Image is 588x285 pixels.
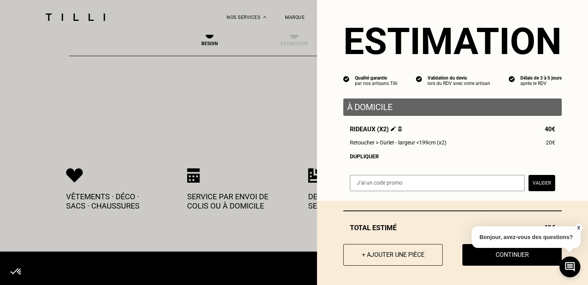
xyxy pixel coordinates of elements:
[355,81,397,86] div: par nos artisans Tilli
[546,139,555,146] span: 20€
[520,81,562,86] div: après le RDV
[350,153,555,159] div: Dupliquer
[355,75,397,81] div: Qualité garantie
[428,81,490,86] div: lors du RDV avec votre artisan
[350,139,447,146] span: Retoucher > Ourlet - largeur <199cm (x2)
[350,126,402,133] span: Rideaux (x2)
[528,175,555,191] button: Valider
[350,175,525,191] input: J‘ai un code promo
[545,126,555,133] span: 40€
[574,224,582,232] button: X
[343,244,443,266] button: + Ajouter une pièce
[398,126,402,131] img: Supprimer
[509,75,515,82] img: icon list info
[520,75,562,81] div: Délais de 3 à 5 jours
[343,224,562,232] div: Total estimé
[343,20,562,63] section: Estimation
[416,75,422,82] img: icon list info
[428,75,490,81] div: Validation du devis
[391,126,396,131] img: Éditer
[347,102,558,112] p: À domicile
[343,75,349,82] img: icon list info
[472,226,581,248] p: Bonjour, avez-vous des questions?
[462,244,562,266] button: Continuer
